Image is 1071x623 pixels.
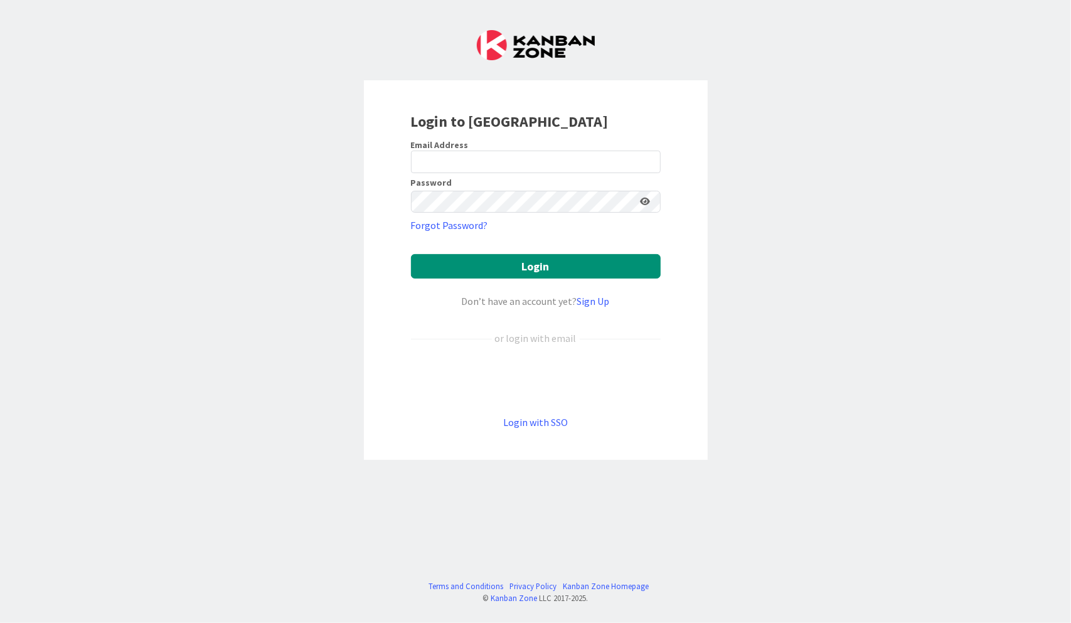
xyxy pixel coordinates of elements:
iframe: Botão Iniciar sessão com o Google [405,366,667,394]
div: © LLC 2017- 2025 . [422,592,649,604]
a: Forgot Password? [411,218,488,233]
a: Login with SSO [503,416,568,429]
button: Login [411,254,661,279]
div: or login with email [492,331,580,346]
a: Kanban Zone Homepage [563,580,649,592]
label: Password [411,178,452,187]
a: Kanban Zone [491,593,538,603]
label: Email Address [411,139,469,151]
b: Login to [GEOGRAPHIC_DATA] [411,112,609,131]
img: Kanban Zone [477,30,595,60]
a: Privacy Policy [509,580,557,592]
a: Terms and Conditions [429,580,503,592]
div: Don’t have an account yet? [411,294,661,309]
a: Sign Up [577,295,610,307]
